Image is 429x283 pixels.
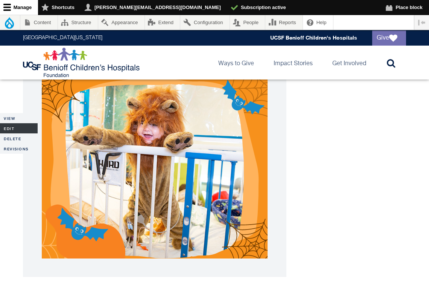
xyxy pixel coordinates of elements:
[303,15,333,30] a: Help
[34,70,275,259] a: Make a Gift
[98,15,145,30] a: Appearance
[42,70,268,259] img: Happy Halloween
[270,35,357,41] a: UCSF Benioff Children's Hospitals
[58,15,98,30] a: Structure
[372,31,406,46] a: Give
[20,15,58,30] a: Content
[145,15,180,30] a: Extend
[212,46,260,80] a: Ways to Give
[180,15,229,30] a: Configuration
[23,47,141,78] img: Logo for UCSF Benioff Children's Hospitals Foundation
[414,15,429,30] button: Vertical orientation
[23,35,102,41] a: [GEOGRAPHIC_DATA][US_STATE]
[230,15,265,30] a: People
[268,46,319,80] a: Impact Stories
[265,15,303,30] a: Reports
[326,46,372,80] a: Get Involved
